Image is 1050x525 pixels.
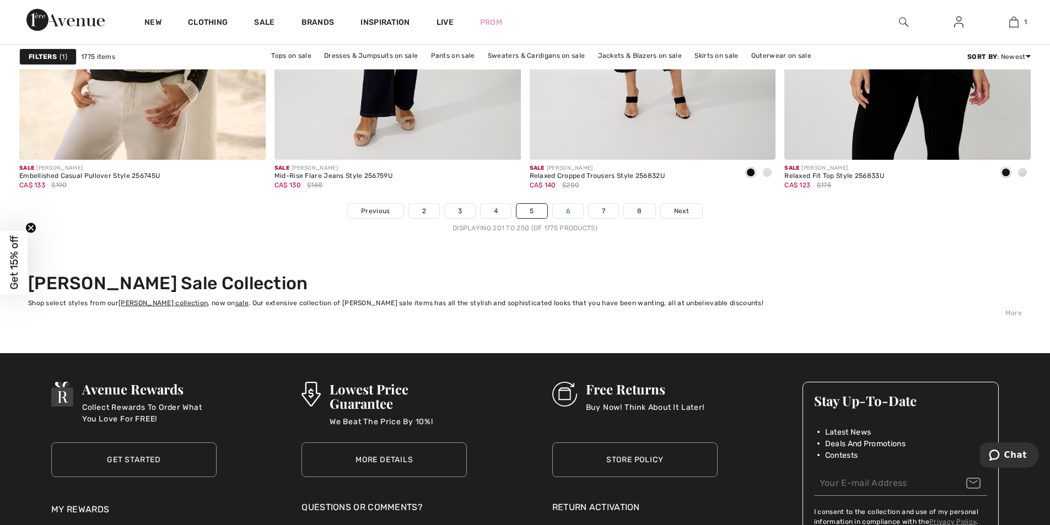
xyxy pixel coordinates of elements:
[661,204,702,218] a: Next
[530,165,545,171] span: Sale
[1024,17,1027,27] span: 1
[784,164,884,172] div: [PERSON_NAME]
[28,298,1022,308] div: Shop select styles from our , now on . Our extensive collection of [PERSON_NAME] sale items has a...
[552,442,718,477] a: Store Policy
[482,48,590,63] a: Sweaters & Cardigans on sale
[825,438,906,450] span: Deals And Promotions
[1014,164,1031,182] div: Off White
[586,382,704,396] h3: Free Returns
[82,402,217,424] p: Collect Rewards To Order What You Love For FREE!
[348,204,403,218] a: Previous
[437,17,454,28] a: Live
[51,504,109,515] a: My Rewards
[26,9,105,31] img: 1ère Avenue
[274,172,392,180] div: Mid-Rise Flare Jeans Style 256759U
[19,164,160,172] div: [PERSON_NAME]
[266,48,317,63] a: Tops on sale
[967,53,997,61] strong: Sort By
[480,17,502,28] a: Prom
[409,204,439,218] a: 2
[954,15,963,29] img: My Info
[51,180,67,190] span: $190
[562,180,579,190] span: $200
[330,416,467,438] p: We Beat The Price By 10%!
[516,204,547,218] a: 5
[8,236,20,290] span: Get 15% off
[814,471,987,496] input: Your E-mail Address
[361,206,390,216] span: Previous
[274,164,392,172] div: [PERSON_NAME]
[899,15,908,29] img: search the website
[19,172,160,180] div: Embellished Casual Pullover Style 256745U
[589,204,618,218] a: 7
[28,273,1022,294] h2: [PERSON_NAME] Sale Collection
[25,222,36,233] button: Close teaser
[530,164,665,172] div: [PERSON_NAME]
[29,52,57,62] strong: Filters
[19,203,1031,233] nav: Page navigation
[784,165,799,171] span: Sale
[759,164,776,182] div: Off White
[825,450,858,461] span: Contests
[60,52,67,62] span: 1
[235,299,249,307] a: sale
[530,181,556,189] span: CA$ 140
[19,165,34,171] span: Sale
[144,18,161,29] a: New
[360,18,410,29] span: Inspiration
[945,15,972,29] a: Sign In
[307,180,322,190] span: $185
[689,48,744,63] a: Skirts on sale
[746,48,817,63] a: Outerwear on sale
[445,204,475,218] a: 3
[481,204,511,218] a: 4
[784,181,810,189] span: CA$ 123
[586,402,704,424] p: Buy Now! Think About It Later!
[301,442,467,477] a: More Details
[980,442,1039,470] iframe: Opens a widget where you can chat to one of our agents
[784,172,884,180] div: Relaxed Fit Top Style 256833U
[28,308,1022,318] div: More
[51,442,217,477] a: Get Started
[624,204,655,218] a: 8
[552,382,577,407] img: Free Returns
[319,48,423,63] a: Dresses & Jumpsuits on sale
[19,223,1031,233] div: Displaying 201 to 250 (of 1775 products)
[301,18,335,29] a: Brands
[426,48,481,63] a: Pants on sale
[552,501,718,514] a: Return Activation
[119,299,208,307] a: [PERSON_NAME] collection
[553,204,583,218] a: 6
[301,382,320,407] img: Lowest Price Guarantee
[814,393,987,408] h3: Stay Up-To-Date
[998,164,1014,182] div: Black
[967,52,1031,62] div: : Newest
[530,172,665,180] div: Relaxed Cropped Trousers Style 256832U
[81,52,115,62] span: 1775 items
[742,164,759,182] div: Black
[274,181,301,189] span: CA$ 130
[593,48,688,63] a: Jackets & Blazers on sale
[19,181,45,189] span: CA$ 133
[254,18,274,29] a: Sale
[51,382,73,407] img: Avenue Rewards
[188,18,228,29] a: Clothing
[674,206,689,216] span: Next
[301,501,467,519] div: Questions or Comments?
[987,15,1041,29] a: 1
[274,165,289,171] span: Sale
[817,180,831,190] span: $175
[82,382,217,396] h3: Avenue Rewards
[330,382,467,410] h3: Lowest Price Guarantee
[825,426,871,438] span: Latest News
[1009,15,1019,29] img: My Bag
